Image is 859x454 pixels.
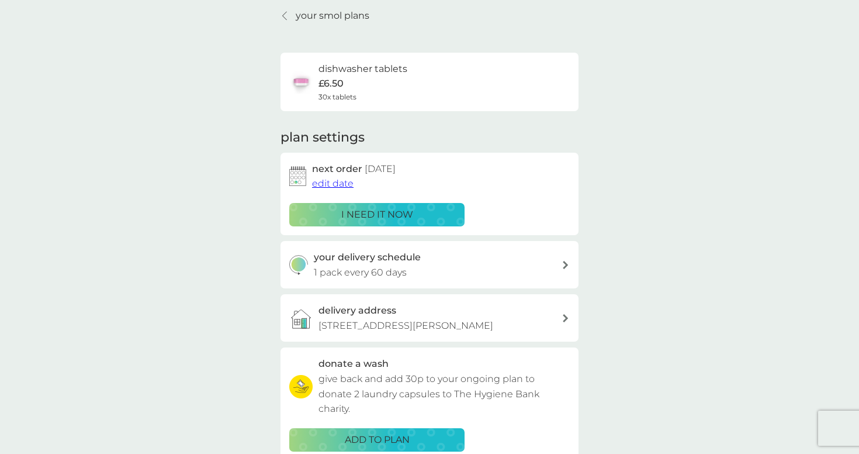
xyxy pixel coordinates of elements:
a: your smol plans [280,8,369,23]
p: give back and add 30p to your ongoing plan to donate 2 laundry capsules to The Hygiene Bank charity. [318,372,570,417]
button: ADD TO PLAN [289,428,465,452]
button: your delivery schedule1 pack every 60 days [280,241,579,288]
h2: next order [312,161,396,177]
button: edit date [312,176,354,191]
p: ADD TO PLAN [345,432,410,448]
h2: plan settings [280,129,365,147]
h3: delivery address [318,303,396,318]
span: [DATE] [365,163,396,174]
span: 30x tablets [318,91,356,102]
h3: your delivery schedule [314,250,421,265]
h3: donate a wash [318,356,389,372]
h6: dishwasher tablets [318,61,407,77]
p: your smol plans [296,8,369,23]
img: dishwasher tablets [289,70,313,94]
span: edit date [312,178,354,189]
a: delivery address[STREET_ADDRESS][PERSON_NAME] [280,294,579,342]
p: 1 pack every 60 days [314,265,407,280]
button: i need it now [289,203,465,226]
p: i need it now [341,207,413,222]
p: £6.50 [318,76,344,91]
p: [STREET_ADDRESS][PERSON_NAME] [318,318,493,333]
